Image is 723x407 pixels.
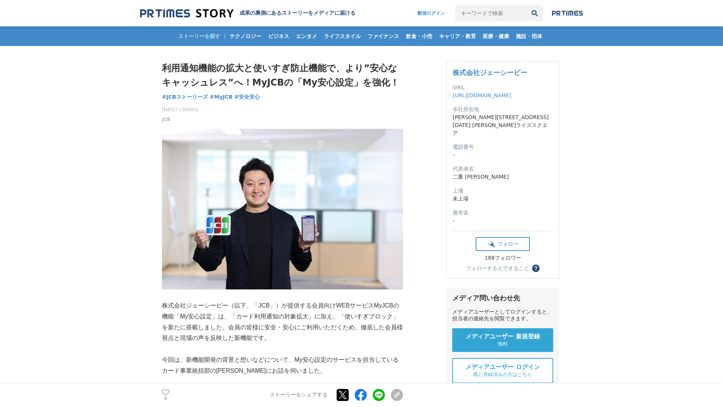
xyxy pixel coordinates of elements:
[239,10,355,17] h2: 成果の裏側にあるストーリーをメディアに届ける
[453,113,553,137] dd: [PERSON_NAME][STREET_ADDRESS][DATE] [PERSON_NAME]ライズスクエア
[162,61,403,90] h1: 利用通知機能の拡大と使いすぎ防止機能で、より”安心なキャッシュレス”へ！MyJCBの「My安心設定」を強化！
[227,33,264,40] span: テクノロジー
[452,309,553,322] div: メディアユーザーとしてログインすると、担当者の連絡先を閲覧できます。
[453,143,553,151] dt: 電話番号
[210,93,233,101] a: #MyJCB
[235,93,260,101] a: #安全安心
[473,371,532,378] span: 既に登録済みの方はこちら
[453,187,553,195] dt: 上場
[453,195,553,203] dd: 未上場
[513,33,545,40] span: 施設・団体
[162,355,403,376] p: 今回は、新機能開発の背景と想いなどについて、My安心設定のサービスを担当しているカード事業統括部の[PERSON_NAME]にお話を伺いました。
[466,266,529,271] div: フォローするとできること
[453,173,553,181] dd: 二重 [PERSON_NAME]
[465,333,540,341] span: メディアユーザー 新規登録
[210,93,233,100] span: #MyJCB
[532,265,540,272] button: ？
[476,237,530,251] button: フォロー
[436,33,479,40] span: キャリア・教育
[162,129,403,289] img: thumbnail_9fc79d80-737b-11f0-a95f-61df31054317.jpg
[453,92,511,98] a: [URL][DOMAIN_NAME]
[162,93,208,101] a: #JCBストーリーズ
[453,209,553,217] dt: 資本金
[265,26,292,46] a: ビジネス
[436,26,479,46] a: キャリア・教育
[321,26,364,46] a: ライフスタイル
[453,151,553,159] dd: -
[480,26,512,46] a: 医療・健康
[365,26,402,46] a: ファイナンス
[403,33,435,40] span: 飲食・小売
[140,8,233,18] img: 成果の裏側にあるストーリーをメディアに届ける
[453,106,553,113] dt: 本社所在地
[513,26,545,46] a: 施設・団体
[162,106,199,113] span: [DATE] 13時00分
[162,93,208,100] span: #JCBストーリーズ
[453,217,553,225] dd: -
[453,165,553,173] dt: 代表者名
[270,392,328,399] p: ストーリーをシェアする
[410,5,452,21] a: 配信ログイン
[452,328,553,352] a: メディアユーザー 新規登録 無料
[552,10,583,16] img: prtimes
[453,84,553,92] dt: URL
[455,5,526,21] input: キーワードで検索
[321,33,364,40] span: ライフスタイル
[453,69,527,77] a: 株式会社ジェーシービー
[162,300,403,344] p: 株式会社ジェーシービー（以下、「JCB」）が提供する会員向けWEBサービスMyJCBの機能「My安心設定」は、「カード利用通知の対象拡大」に加え、「使いすぎブロック」を新たに搭載しました。会員の...
[465,363,540,371] span: メディアユーザー ログイン
[452,294,553,303] div: メディア問い合わせ先
[476,255,530,262] div: 188フォロワー
[293,33,320,40] span: エンタメ
[235,93,260,100] span: #安全安心
[265,33,292,40] span: ビジネス
[452,358,553,383] a: メディアユーザー ログイン 既に登録済みの方はこちら
[526,5,543,21] button: 検索
[498,341,508,347] span: 無料
[403,26,435,46] a: 飲食・小売
[293,26,320,46] a: エンタメ
[140,8,355,18] a: 成果の裏側にあるストーリーをメディアに届ける 成果の裏側にあるストーリーをメディアに届ける
[365,33,402,40] span: ファイナンス
[533,266,538,271] span: ？
[162,397,169,401] p: 5
[227,26,264,46] a: テクノロジー
[480,33,512,40] span: 医療・健康
[162,116,170,123] a: JCB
